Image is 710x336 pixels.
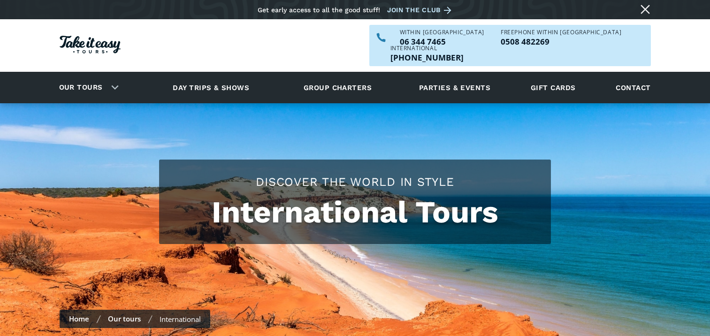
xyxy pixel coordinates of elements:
[390,53,464,61] a: Call us outside of NZ on +6463447465
[69,314,89,323] a: Home
[161,75,261,100] a: Day trips & shows
[292,75,383,100] a: Group charters
[526,75,580,100] a: Gift cards
[160,314,201,324] div: International
[400,38,484,46] p: 06 344 7465
[60,36,121,53] img: Take it easy Tours logo
[387,4,455,16] a: Join the club
[611,75,655,100] a: Contact
[258,6,380,14] div: Get early access to all the good stuff!
[60,310,210,328] nav: breadcrumbs
[390,46,464,51] div: International
[60,31,121,61] a: Homepage
[168,195,542,230] h1: International Tours
[52,76,110,99] a: Our tours
[501,38,621,46] a: Call us freephone within NZ on 0508482269
[48,75,126,100] div: Our tours
[501,30,621,35] div: Freephone WITHIN [GEOGRAPHIC_DATA]
[638,2,653,17] a: Close message
[414,75,495,100] a: Parties & events
[168,174,542,190] h2: Discover the world in style
[400,30,484,35] div: WITHIN [GEOGRAPHIC_DATA]
[501,38,621,46] p: 0508 482269
[390,53,464,61] p: [PHONE_NUMBER]
[108,314,141,323] a: Our tours
[400,38,484,46] a: Call us within NZ on 063447465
